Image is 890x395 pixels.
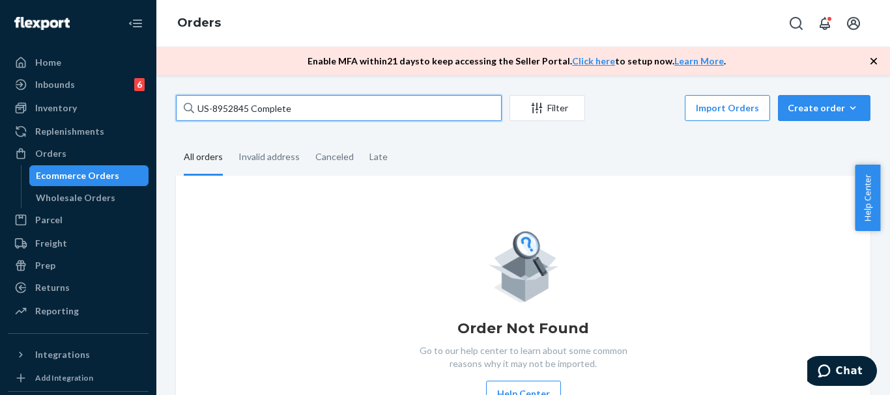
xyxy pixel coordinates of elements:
[35,78,75,91] div: Inbounds
[8,277,149,298] a: Returns
[572,55,615,66] a: Click here
[35,102,77,115] div: Inventory
[35,372,93,383] div: Add Integration
[855,165,880,231] button: Help Center
[807,356,877,388] iframe: Opens a widget where you can chat to one of our agents
[8,98,149,118] a: Inventory
[369,140,388,174] div: Late
[8,210,149,230] a: Parcel
[238,140,300,174] div: Invalid address
[783,10,809,36] button: Open Search Box
[36,191,115,204] div: Wholesale Orders
[812,10,838,36] button: Open notifications
[29,187,149,208] a: Wholesale Orders
[35,237,67,250] div: Freight
[35,348,90,361] div: Integrations
[184,140,223,176] div: All orders
[177,16,221,30] a: Orders
[8,370,149,386] a: Add Integration
[510,95,585,121] button: Filter
[840,10,867,36] button: Open account menu
[457,318,589,339] h1: Order Not Found
[8,301,149,321] a: Reporting
[122,10,149,36] button: Close Navigation
[167,5,231,42] ol: breadcrumbs
[8,74,149,95] a: Inbounds6
[8,344,149,365] button: Integrations
[35,125,104,138] div: Replenishments
[176,95,502,121] input: Search orders
[308,55,726,68] p: Enable MFA within 21 days to keep accessing the Seller Portal. to setup now. .
[510,102,584,115] div: Filter
[409,344,637,370] p: Go to our help center to learn about some common reasons why it may not be imported.
[315,140,354,174] div: Canceled
[29,165,149,186] a: Ecommerce Orders
[134,78,145,91] div: 6
[35,281,70,294] div: Returns
[35,147,66,160] div: Orders
[685,95,770,121] button: Import Orders
[35,56,61,69] div: Home
[14,17,70,30] img: Flexport logo
[35,213,63,226] div: Parcel
[488,228,559,303] img: Empty list
[35,259,55,272] div: Prep
[8,52,149,73] a: Home
[8,233,149,254] a: Freight
[8,143,149,164] a: Orders
[778,95,870,121] button: Create order
[8,121,149,142] a: Replenishments
[674,55,724,66] a: Learn More
[788,102,861,115] div: Create order
[35,305,79,318] div: Reporting
[8,255,149,276] a: Prep
[36,169,119,182] div: Ecommerce Orders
